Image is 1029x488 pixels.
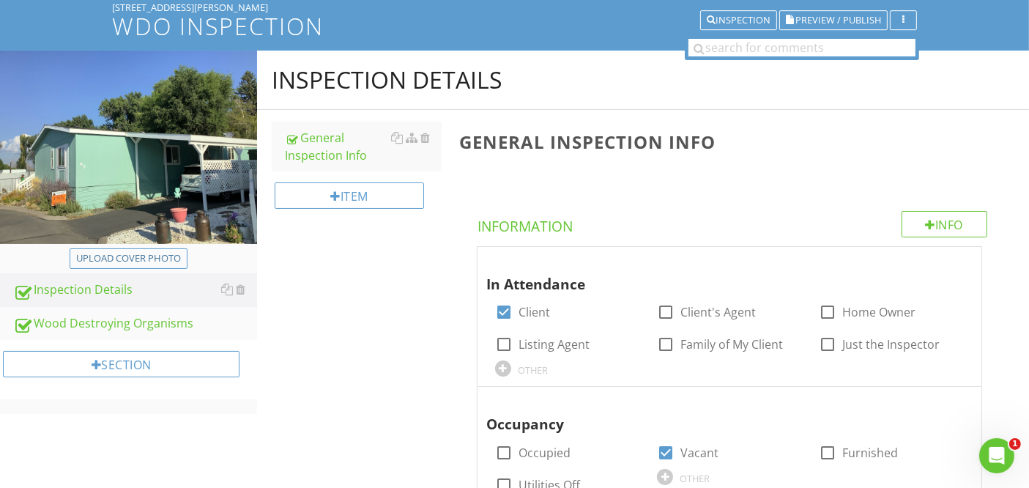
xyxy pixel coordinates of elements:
[680,446,718,460] label: Vacant
[285,129,441,164] div: General Inspection Info
[272,65,502,95] div: Inspection Details
[680,473,710,484] div: OTHER
[13,314,257,333] div: Wood Destroying Organisms
[707,15,770,26] div: Inspection
[979,438,1014,473] iframe: Intercom live chat
[13,281,257,300] div: Inspection Details
[76,251,181,266] div: Upload cover photo
[680,305,756,319] label: Client's Agent
[680,337,783,352] label: Family of My Client
[486,393,948,435] div: Occupancy
[843,446,899,460] label: Furnished
[779,12,888,26] a: Preview / Publish
[1009,438,1021,450] span: 1
[112,1,916,13] div: [STREET_ADDRESS][PERSON_NAME]
[70,248,187,269] button: Upload cover photo
[519,446,571,460] label: Occupied
[486,253,948,295] div: In Attendance
[518,364,548,376] div: OTHER
[902,211,988,237] div: Info
[519,305,550,319] label: Client
[700,12,777,26] a: Inspection
[688,39,915,56] input: search for comments
[275,182,423,209] div: Item
[700,10,777,31] button: Inspection
[779,10,888,31] button: Preview / Publish
[478,211,987,236] h4: Information
[3,351,239,377] div: Section
[519,337,590,352] label: Listing Agent
[459,132,1006,152] h3: General Inspection Info
[843,337,940,352] label: Just the Inspector
[843,305,916,319] label: Home Owner
[795,15,881,25] span: Preview / Publish
[112,13,916,39] h1: WDO Inspection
